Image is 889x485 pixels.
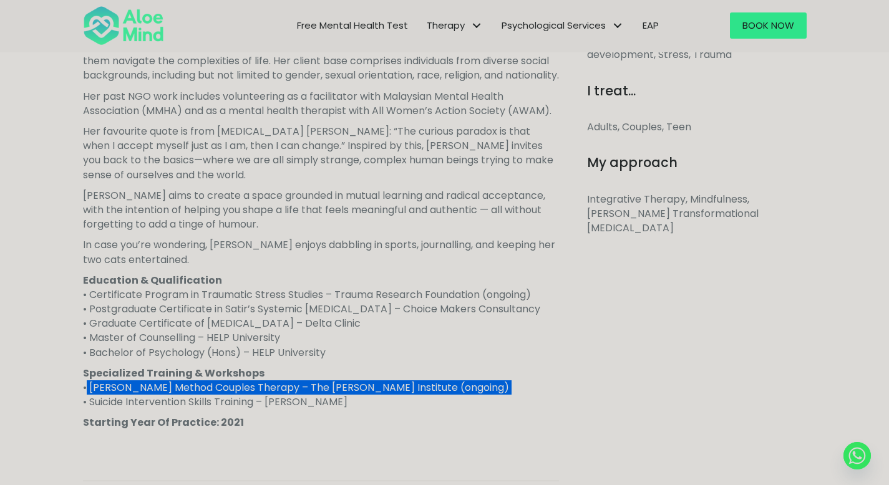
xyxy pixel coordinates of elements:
span: Book Now [742,19,794,32]
span: Psychological Services [502,19,624,32]
strong: Starting Year Of Practice: 2021 [83,415,244,430]
strong: Specialized Training & Workshops [83,366,265,380]
a: Whatsapp [843,442,871,469]
span: I treat... [587,82,636,100]
p: Her past NGO work includes volunteering as a facilitator with Malaysian Mental Health Association... [83,89,559,118]
span: Free Mental Health Test [297,19,408,32]
span: EAP [643,19,659,32]
span: Therapy [427,19,483,32]
strong: Education & Qualification [83,273,222,287]
p: In addition to supporting couples and families in overcoming interpersonal challenges, [PERSON_NA... [83,25,559,83]
p: In case you’re wondering, [PERSON_NAME] enjoys dabbling in sports, journalling, and keeping her t... [83,238,559,266]
a: Free Mental Health Test [288,12,417,39]
a: TherapyTherapy: submenu [417,12,492,39]
p: • [PERSON_NAME] Method Couples Therapy – The [PERSON_NAME] Institute (ongoing) • Suicide Interven... [83,366,559,410]
a: Psychological ServicesPsychological Services: submenu [492,12,633,39]
p: Integrative Therapy, Mindfulness, [PERSON_NAME] Transformational [MEDICAL_DATA] [587,192,807,236]
span: Therapy: submenu [468,17,486,35]
nav: Menu [180,12,668,39]
p: [PERSON_NAME] aims to create a space grounded in mutual learning and radical acceptance, with the... [83,188,559,232]
a: EAP [633,12,668,39]
span: Psychological Services: submenu [609,17,627,35]
span: My approach [587,153,678,171]
p: • Certificate Program in Traumatic Stress Studies – Trauma Research Foundation (ongoing) • Postgr... [83,273,559,360]
a: Book Now [730,12,807,39]
p: Her favourite quote is from [MEDICAL_DATA] [PERSON_NAME]: “The curious paradox is that when I acc... [83,124,559,182]
img: Aloe mind Logo [83,5,164,46]
div: Adults, Couples, Teen [587,120,807,134]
